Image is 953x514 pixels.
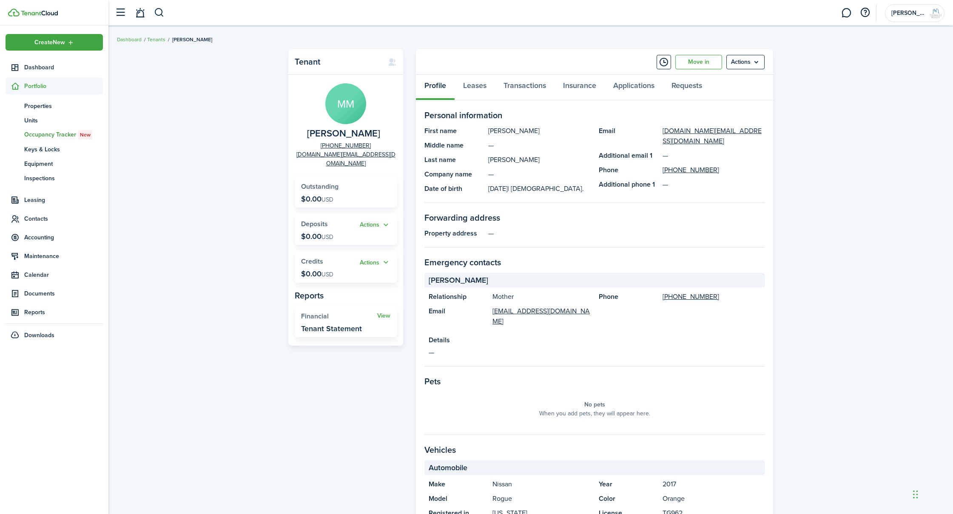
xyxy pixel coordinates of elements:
panel-main-description: [DATE] [488,184,590,194]
panel-main-description: Orange [663,494,760,504]
panel-main-description: — [429,347,760,358]
span: [PERSON_NAME] [429,275,488,286]
p: $0.00 [301,232,333,241]
span: Contacts [24,214,103,223]
span: Jason [891,10,925,16]
a: Messaging [838,2,854,24]
span: Documents [24,289,103,298]
span: Leasing [24,196,103,204]
panel-main-description: Rogue [492,494,590,504]
a: Dashboard [6,59,103,76]
button: Open menu [6,34,103,51]
span: Calendar [24,270,103,279]
panel-main-section-title: Pets [424,375,765,388]
panel-main-title: First name [424,126,484,136]
span: USD [321,270,333,279]
span: New [80,131,91,139]
span: Maintenance [24,252,103,261]
span: Matthew Macari [307,128,380,139]
avatar-text: MM [325,83,366,124]
a: Equipment [6,156,103,171]
panel-main-title: Property address [424,228,484,239]
a: Tenants [147,36,165,43]
img: Jason [929,6,942,20]
panel-main-title: Relationship [429,292,488,302]
a: [DOMAIN_NAME][EMAIL_ADDRESS][DOMAIN_NAME] [663,126,765,146]
button: Search [154,6,165,20]
panel-main-description: — [488,140,590,151]
panel-main-title: Email [429,306,488,327]
a: Insurance [555,75,605,100]
a: Move in [675,55,722,69]
panel-main-title: Details [429,335,760,345]
panel-main-title: Phone [599,292,658,302]
a: Dashboard [117,36,142,43]
panel-main-description: 2017 [663,479,760,489]
span: Properties [24,102,103,111]
img: TenantCloud [21,11,58,16]
widget-stats-description: Tenant Statement [301,324,362,333]
panel-main-placeholder-description: When you add pets, they will appear here. [539,409,650,418]
panel-main-title: Tenant [295,57,379,67]
span: Outstanding [301,182,339,191]
panel-main-subtitle: Reports [295,289,397,302]
button: Actions [360,220,390,230]
span: USD [321,233,333,241]
a: Reports [6,304,103,321]
widget-stats-title: Financial [301,312,377,320]
panel-main-title: Additional email 1 [599,151,658,161]
panel-main-title: Model [429,494,488,504]
panel-main-description: — [488,169,590,179]
panel-main-title: Email [599,126,658,146]
span: Equipment [24,159,103,168]
panel-main-title: Year [599,479,658,489]
panel-main-description: [PERSON_NAME] [488,155,590,165]
panel-main-description: Mother [492,292,590,302]
span: Units [24,116,103,125]
panel-main-section-title: Emergency contacts [424,256,765,269]
button: Actions [360,258,390,267]
a: Inspections [6,171,103,185]
div: Drag [913,482,918,507]
panel-main-description: — [488,228,765,239]
panel-main-title: Color [599,494,658,504]
panel-main-title: Date of birth [424,184,484,194]
a: View [377,312,390,319]
panel-main-section-title: Vehicles [424,443,765,456]
panel-main-description: [PERSON_NAME] [488,126,590,136]
panel-main-placeholder-title: No pets [584,400,605,409]
menu-btn: Actions [726,55,765,69]
panel-main-title: Last name [424,155,484,165]
iframe: Chat Widget [910,473,953,514]
panel-main-section-header: Automobile [424,460,765,475]
a: Applications [605,75,663,100]
a: [PHONE_NUMBER] [663,292,719,302]
p: $0.00 [301,270,333,278]
span: Inspections [24,174,103,183]
a: Notifications [132,2,148,24]
button: Open menu [726,55,765,69]
a: Leases [455,75,495,100]
span: Keys & Locks [24,145,103,154]
a: Transactions [495,75,555,100]
button: Open menu [360,220,390,230]
span: Reports [24,308,103,317]
span: Downloads [24,331,54,340]
a: Units [6,113,103,128]
panel-main-title: Phone [599,165,658,175]
panel-main-title: Additional phone 1 [599,179,658,190]
button: Open resource center [858,6,872,20]
panel-main-title: Company name [424,169,484,179]
a: [PHONE_NUMBER] [663,165,719,175]
span: Deposits [301,219,328,229]
span: [PERSON_NAME] [172,36,212,43]
p: $0.00 [301,195,333,203]
a: Keys & Locks [6,142,103,156]
button: Open menu [360,258,390,267]
a: Occupancy TrackerNew [6,128,103,142]
span: Create New [34,40,65,45]
a: [PHONE_NUMBER] [321,141,371,150]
